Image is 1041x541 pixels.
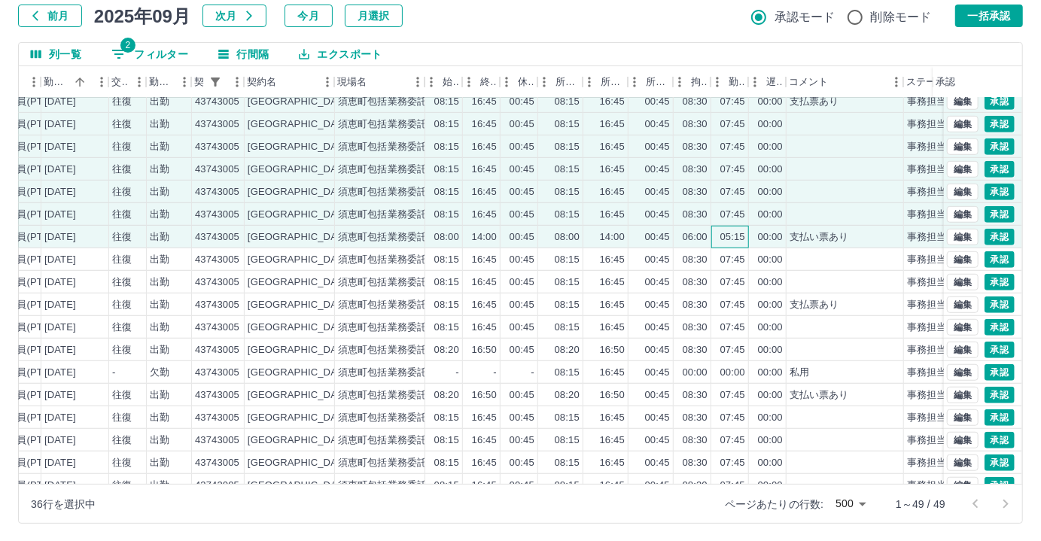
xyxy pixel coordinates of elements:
[683,208,708,222] div: 08:30
[44,321,76,335] div: [DATE]
[434,253,459,267] div: 08:15
[434,95,459,109] div: 08:15
[758,321,783,335] div: 00:00
[907,253,986,267] div: 事務担当者承認待
[533,71,556,93] button: メニュー
[947,477,979,494] button: 編集
[94,5,190,27] h5: 2025年09月
[194,66,205,98] div: 契約コード
[600,321,625,335] div: 16:45
[338,117,526,132] div: 須恵町包括業務委託（小中学校支援業務）
[434,140,459,154] div: 08:15
[338,230,526,245] div: 須恵町包括業務委託（小中学校支援業務）
[434,117,459,132] div: 08:15
[786,66,903,98] div: コメント
[472,140,497,154] div: 16:45
[112,140,132,154] div: 往復
[720,298,745,312] div: 07:45
[195,321,239,335] div: 43743005
[510,117,534,132] div: 00:45
[720,185,745,199] div: 07:45
[720,253,745,267] div: 07:45
[683,95,708,109] div: 08:30
[645,95,670,109] div: 00:45
[947,319,979,336] button: 編集
[907,208,986,222] div: 事務担当者承認待
[472,321,497,335] div: 16:45
[338,95,526,109] div: 須恵町包括業務委託（小中学校支援業務）
[195,253,239,267] div: 43743005
[19,43,93,65] button: 列選択
[150,140,169,154] div: 出勤
[226,71,248,93] button: メニュー
[668,71,691,93] button: メニュー
[720,321,745,335] div: 07:45
[510,95,534,109] div: 00:45
[112,275,132,290] div: 往復
[44,163,76,177] div: [DATE]
[434,208,459,222] div: 08:15
[205,71,226,93] div: 1件のフィルターを適用中
[766,66,783,98] div: 遅刻等
[790,298,839,312] div: 支払票あり
[472,253,497,267] div: 16:45
[41,66,108,98] div: 勤務日
[683,321,708,335] div: 08:30
[112,253,132,267] div: 往復
[600,185,625,199] div: 16:45
[720,117,745,132] div: 07:45
[758,208,783,222] div: 00:00
[434,163,459,177] div: 08:15
[345,5,403,27] button: 月選択
[600,163,625,177] div: 16:45
[44,117,76,132] div: [DATE]
[683,253,708,267] div: 08:30
[146,66,191,98] div: 勤務区分
[645,298,670,312] div: 00:45
[720,230,745,245] div: 05:15
[720,163,745,177] div: 07:45
[601,66,625,98] div: 所定終業
[790,95,839,109] div: 支払票あり
[829,493,872,515] div: 500
[985,251,1015,268] button: 承認
[23,71,45,93] button: メニュー
[472,185,497,199] div: 16:45
[44,140,76,154] div: [DATE]
[44,298,76,312] div: [DATE]
[775,8,836,26] span: 承認モード
[691,66,708,98] div: 拘束
[985,342,1015,358] button: 承認
[480,66,497,98] div: 終業
[150,95,169,109] div: 出勤
[434,321,459,335] div: 08:15
[338,321,526,335] div: 須恵町包括業務委託（小中学校支援業務）
[518,66,534,98] div: 休憩
[248,275,352,290] div: [GEOGRAPHIC_DATA]
[248,321,352,335] div: [GEOGRAPHIC_DATA]
[334,66,425,98] div: 現場名
[434,275,459,290] div: 08:15
[646,66,670,98] div: 所定休憩
[555,253,580,267] div: 08:15
[645,253,670,267] div: 00:45
[112,163,132,177] div: 往復
[195,95,239,109] div: 43743005
[112,343,132,357] div: 往復
[510,275,534,290] div: 00:45
[555,275,580,290] div: 08:15
[458,71,480,93] button: メニュー
[510,185,534,199] div: 00:45
[936,66,955,98] div: 承認
[338,163,526,177] div: 須恵町包括業務委託（小中学校支援業務）
[195,298,239,312] div: 43743005
[90,71,113,93] button: メニュー
[18,5,82,27] button: 前月
[510,230,534,245] div: 00:45
[150,253,169,267] div: 出勤
[907,185,986,199] div: 事務担当者承認待
[683,185,708,199] div: 08:30
[947,206,979,223] button: 編集
[69,71,90,93] button: ソート
[112,208,132,222] div: 往復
